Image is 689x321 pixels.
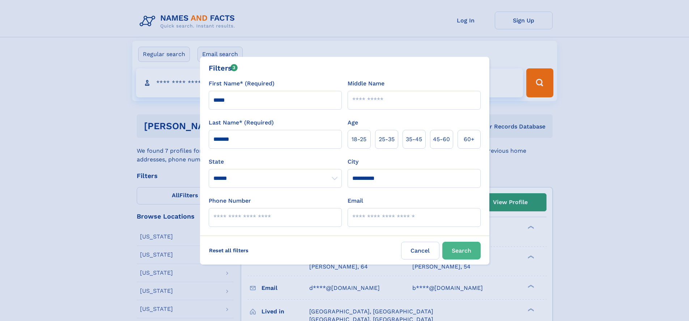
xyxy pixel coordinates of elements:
label: Reset all filters [204,242,253,259]
span: 60+ [464,135,475,144]
label: Email [348,197,363,205]
span: 25‑35 [379,135,395,144]
label: Last Name* (Required) [209,118,274,127]
label: City [348,157,358,166]
label: State [209,157,342,166]
button: Search [442,242,481,259]
label: Age [348,118,358,127]
span: 45‑60 [433,135,450,144]
span: 35‑45 [406,135,422,144]
div: Filters [209,63,238,73]
span: 18‑25 [352,135,366,144]
label: First Name* (Required) [209,79,275,88]
label: Middle Name [348,79,384,88]
label: Phone Number [209,197,251,205]
label: Cancel [401,242,439,259]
